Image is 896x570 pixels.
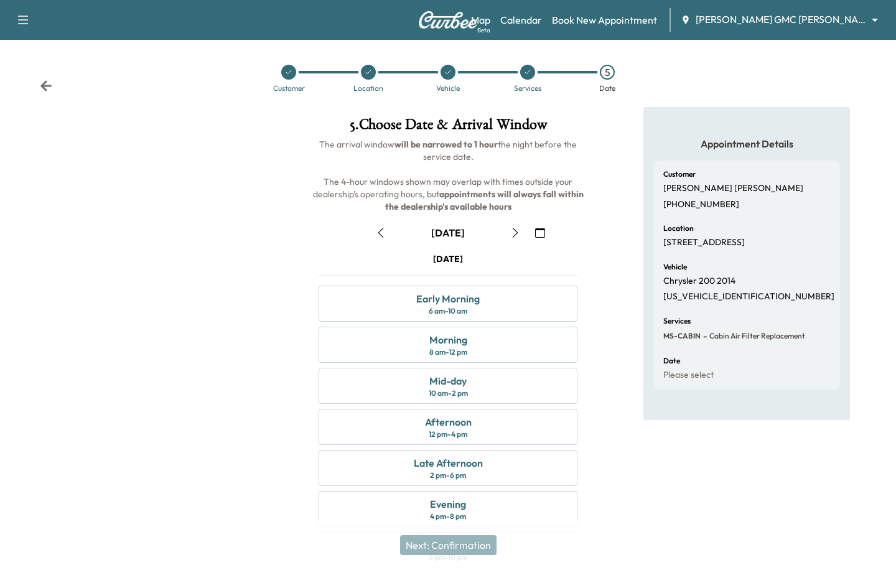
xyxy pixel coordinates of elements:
div: Vehicle [436,85,460,92]
div: Evening [430,497,466,512]
p: [PERSON_NAME] [PERSON_NAME] [663,183,803,194]
div: Customer [273,85,305,92]
div: [DATE] [433,253,463,265]
div: [DATE] [431,226,465,240]
div: Late Afternoon [414,456,483,470]
div: Early Morning [416,291,480,306]
a: Calendar [500,12,542,27]
p: Please select [663,370,714,381]
span: MS-CABIN [663,331,701,341]
div: 10 am - 2 pm [429,388,468,398]
a: MapBeta [471,12,490,27]
span: Cabin Air Filter Replacement [707,331,805,341]
div: Afternoon [425,414,472,429]
p: [US_VEHICLE_IDENTIFICATION_NUMBER] [663,291,834,302]
b: will be narrowed to 1 hour [394,139,498,150]
div: Back [40,80,52,92]
div: 12 pm - 4 pm [429,429,467,439]
img: Curbee Logo [418,11,478,29]
p: Chrysler 200 2014 [663,276,735,287]
span: [PERSON_NAME] GMC [PERSON_NAME] [696,12,866,27]
div: Beta [477,26,490,35]
a: Book New Appointment [552,12,657,27]
span: - [701,330,707,342]
div: 4 pm - 8 pm [430,512,466,521]
h1: 5 . Choose Date & Arrival Window [309,117,587,138]
p: [STREET_ADDRESS] [663,237,745,248]
div: Mid-day [429,373,467,388]
div: 2 pm - 6 pm [430,470,466,480]
h6: Date [663,357,680,365]
div: Location [353,85,383,92]
div: 5 [600,65,615,80]
h6: Location [663,225,694,232]
h6: Customer [663,171,696,178]
span: The arrival window the night before the service date. The 4-hour windows shown may overlap with t... [313,139,586,212]
div: Services [514,85,541,92]
div: 8 am - 12 pm [429,347,467,357]
h5: Appointment Details [653,137,840,151]
div: 6 am - 10 am [429,306,467,316]
div: Date [599,85,615,92]
h6: Vehicle [663,263,687,271]
h6: Services [663,317,691,325]
p: [PHONE_NUMBER] [663,199,739,210]
div: Morning [429,332,467,347]
b: appointments will always fall within the dealership's available hours [385,189,586,212]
